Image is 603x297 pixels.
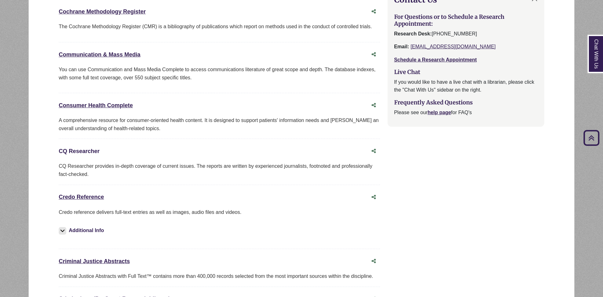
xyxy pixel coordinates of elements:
[410,44,496,49] a: [EMAIL_ADDRESS][DOMAIN_NAME]
[394,99,538,106] h3: Frequently Asked Questions
[394,44,409,49] strong: Email:
[367,191,380,203] button: Share this database
[59,116,380,132] div: A comprehensive resource for consumer-oriented health content. It is designed to support patients...
[59,226,106,235] button: Additional Info
[59,102,133,109] a: Consumer Health Complete
[59,8,146,15] a: Cochrane Methodology Register
[581,134,601,142] a: Back to Top
[59,258,130,264] a: Criminal Justice Abstracts
[394,13,538,27] h3: For Questions or to Schedule a Research Appointment:
[394,109,538,117] p: Please see our for FAQ's
[59,148,100,154] a: CQ Researcher
[367,6,380,18] button: Share this database
[59,66,380,82] p: You can use Communication and Mass Media Complete to access communications literature of great sc...
[367,145,380,157] button: Share this database
[59,162,380,178] div: CQ Researcher provides in-depth coverage of current issues. The reports are written by experience...
[59,194,104,200] a: Credo Reference
[394,31,432,36] strong: Research Desk:
[394,57,477,62] a: Schedule a Research Appointment
[394,78,538,94] p: If you would like to have a live chat with a librarian, please click the "Chat With Us" sidebar o...
[59,208,380,216] p: Credo reference delivers full-text entries as well as images, audio files and videos.
[427,110,451,115] a: help page
[367,99,380,111] button: Share this database
[394,69,538,76] h3: Live Chat
[394,30,538,38] p: [PHONE_NUMBER]
[59,51,140,58] a: Communication & Mass Media
[59,272,380,280] div: Criminal Justice Abstracts with Full Text™ contains more than 400,000 records selected from the m...
[367,49,380,61] button: Share this database
[59,23,380,31] p: The Cochrane Methodology Register (CMR) is a bibliography of publications which report on methods...
[367,255,380,267] button: Share this database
